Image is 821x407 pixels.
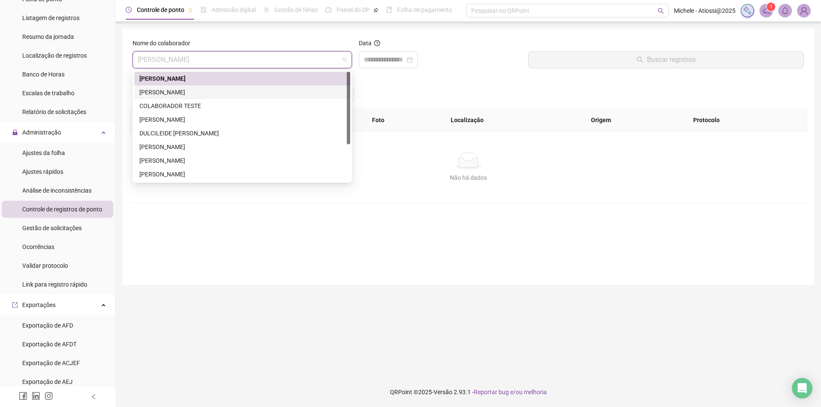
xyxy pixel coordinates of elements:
[133,38,196,48] label: Nome do colaborador
[19,392,27,400] span: facebook
[22,262,68,269] span: Validar protocolo
[137,6,184,13] span: Controle de ponto
[139,74,345,83] div: [PERSON_NAME]
[139,156,345,165] div: [PERSON_NAME]
[134,113,350,126] div: DAGNER ARAUJO ALVES
[22,360,80,366] span: Exportação de ACJEF
[22,129,61,136] span: Administração
[22,206,102,213] span: Controle de registros de ponto
[743,6,752,15] img: sparkle-icon.fc2bf0ac1784a2077858766a79e2daf3.svg
[22,33,74,40] span: Resumo da jornada
[22,225,82,231] span: Gestão de solicitações
[374,40,380,46] span: question-circle
[767,3,775,11] sup: 1
[434,389,452,395] span: Versão
[22,281,87,288] span: Link para registro rápido
[325,7,331,13] span: dashboard
[770,4,773,10] span: 1
[134,99,350,113] div: COLABORADOR TESTE
[22,108,86,115] span: Relatório de solicitações
[115,377,821,407] footer: QRPoint © 2025 - 2.93.1 -
[134,126,350,140] div: DULCILEIDE MARIA DE SOUSA
[397,6,452,13] span: Folha de pagamento
[22,71,65,78] span: Banco de Horas
[126,7,132,13] span: clock-circle
[134,72,350,85] div: ALINE TORRES DA SILVA
[337,6,370,13] span: Painel do DP
[781,7,789,15] span: bell
[134,154,350,167] div: ERLANI SILVA
[22,90,74,97] span: Escalas de trabalho
[22,322,73,329] span: Exportação de AFD
[528,51,804,68] button: Buscar registros
[275,6,318,13] span: Gestão de férias
[12,129,18,135] span: lock
[139,170,345,179] div: [PERSON_NAME]
[22,187,92,194] span: Análise de inconsistências
[474,389,547,395] span: Reportar bug e/ou melhoria
[584,108,686,132] th: Origem
[686,108,807,132] th: Protocolo
[91,394,97,400] span: left
[22,149,65,156] span: Ajustes da folha
[365,108,444,132] th: Foto
[792,378,812,398] div: Open Intercom Messenger
[32,392,40,400] span: linkedin
[386,7,392,13] span: book
[139,115,345,124] div: [PERSON_NAME]
[797,4,810,17] img: 92257
[139,142,345,152] div: [PERSON_NAME]
[263,7,269,13] span: sun
[139,101,345,111] div: COLABORADOR TESTE
[674,6,735,15] span: Michele - Atiossi@2025
[201,7,207,13] span: file-done
[134,167,350,181] div: ISABELA CUNHA RIBAS DA SILVA
[22,168,63,175] span: Ajustes rápidos
[212,6,256,13] span: Admissão digital
[22,302,56,308] span: Exportações
[444,108,585,132] th: Localização
[139,88,345,97] div: [PERSON_NAME]
[22,243,54,250] span: Ocorrências
[359,40,372,47] span: Data
[188,8,193,13] span: pushpin
[22,341,77,348] span: Exportação de AFDT
[139,173,797,182] div: Não há dados
[12,302,18,308] span: export
[373,8,378,13] span: pushpin
[138,52,347,68] span: ALINE TORRES DA SILVA
[22,52,87,59] span: Localização de registros
[134,85,350,99] div: ANDRÉ JOSE RODRIGUES PEREIRA SOARES
[658,8,664,14] span: search
[134,140,350,154] div: ERISMAR SANTOS DA SILVA
[762,7,770,15] span: notification
[22,15,80,21] span: Listagem de registros
[44,392,53,400] span: instagram
[139,129,345,138] div: DULCILEIDE [PERSON_NAME]
[22,378,73,385] span: Exportação de AEJ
